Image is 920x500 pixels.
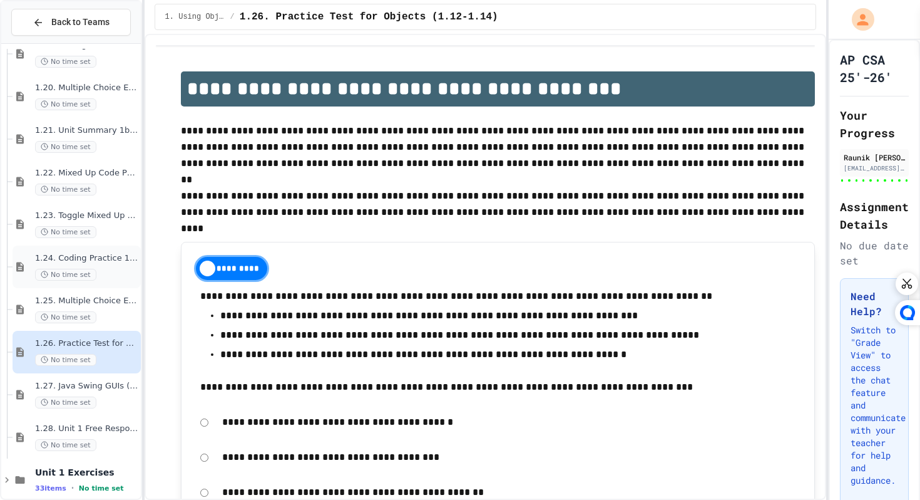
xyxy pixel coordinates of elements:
[71,483,74,493] span: •
[844,152,905,163] div: Raunik [PERSON_NAME]
[35,125,138,136] span: 1.21. Unit Summary 1b (1.7-1.15)
[840,238,909,268] div: No due date set
[79,484,124,492] span: No time set
[851,324,898,487] p: Switch to "Grade View" to access the chat feature and communicate with your teacher for help and ...
[35,296,138,306] span: 1.25. Multiple Choice Exercises for Unit 1b (1.9-1.15)
[35,397,96,409] span: No time set
[840,51,909,86] h1: AP CSA 25'-26'
[165,12,225,22] span: 1. Using Objects and Methods
[35,83,138,93] span: 1.20. Multiple Choice Exercises for Unit 1a (1.1-1.6)
[35,168,138,179] span: 1.22. Mixed Up Code Practice 1b (1.7-1.15)
[35,338,138,349] span: 1.26. Practice Test for Objects (1.12-1.14)
[851,289,898,319] h3: Need Help?
[844,164,905,173] div: [EMAIL_ADDRESS][DOMAIN_NAME]
[51,16,110,29] span: Back to Teams
[35,269,96,281] span: No time set
[839,5,877,34] div: My Account
[35,184,96,195] span: No time set
[35,467,138,478] span: Unit 1 Exercises
[35,141,96,153] span: No time set
[35,484,66,492] span: 33 items
[11,9,131,36] button: Back to Teams
[35,253,138,264] span: 1.24. Coding Practice 1b (1.7-1.15)
[35,311,96,323] span: No time set
[35,439,96,451] span: No time set
[35,211,138,221] span: 1.23. Toggle Mixed Up or Write Code Practice 1b (1.7-1.15)
[35,98,96,110] span: No time set
[840,107,909,142] h2: Your Progress
[230,12,235,22] span: /
[35,226,96,238] span: No time set
[35,354,96,366] span: No time set
[35,56,96,68] span: No time set
[35,381,138,392] span: 1.27. Java Swing GUIs (optional)
[240,9,498,24] span: 1.26. Practice Test for Objects (1.12-1.14)
[840,198,909,233] h2: Assignment Details
[35,424,138,434] span: 1.28. Unit 1 Free Response Question (FRQ) Practice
